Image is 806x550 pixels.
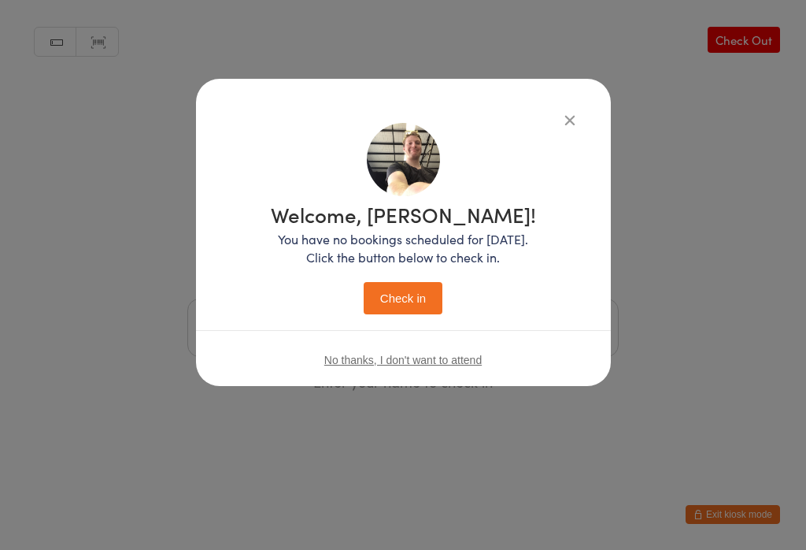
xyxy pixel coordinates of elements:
[324,354,482,366] button: No thanks, I don't want to attend
[367,123,440,196] img: image1700169395.png
[271,204,536,225] h1: Welcome, [PERSON_NAME]!
[271,230,536,266] p: You have no bookings scheduled for [DATE]. Click the button below to check in.
[364,282,442,314] button: Check in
